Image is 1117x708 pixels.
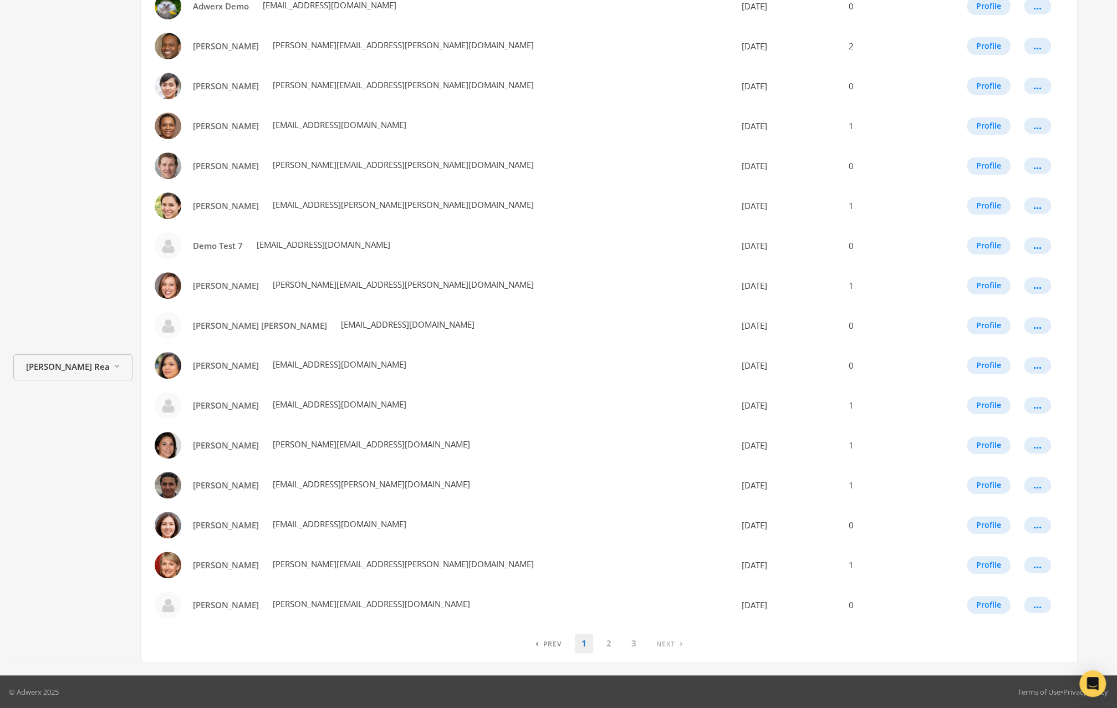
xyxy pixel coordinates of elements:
span: [PERSON_NAME][EMAIL_ADDRESS][PERSON_NAME][DOMAIN_NAME] [271,558,534,569]
a: [PERSON_NAME] [186,276,266,296]
button: ... [1024,118,1051,134]
span: [EMAIL_ADDRESS][DOMAIN_NAME] [271,359,406,370]
button: ... [1024,277,1051,294]
button: Profile [967,37,1011,55]
div: • [1018,686,1108,697]
div: Open Intercom Messenger [1079,670,1106,697]
a: [PERSON_NAME] [186,475,266,496]
button: Profile [967,197,1011,215]
button: Profile [967,237,1011,254]
span: [PERSON_NAME] [193,40,259,52]
td: 0 [842,505,932,545]
button: ... [1024,557,1051,573]
span: [PERSON_NAME][EMAIL_ADDRESS][PERSON_NAME][DOMAIN_NAME] [271,159,534,170]
img: Arnold Reese profile [155,33,181,59]
img: Demo Test 7 profile [155,232,181,259]
button: ... [1024,157,1051,174]
div: ... [1033,285,1042,286]
span: [PERSON_NAME] [193,160,259,171]
span: [PERSON_NAME] [193,360,259,371]
div: ... [1033,445,1042,446]
img: Candice Walton profile [155,113,181,139]
button: [PERSON_NAME] Realty [13,354,132,380]
span: [PERSON_NAME] Realty [26,360,109,373]
button: ... [1024,357,1051,374]
img: Jennifer Smith profile [155,592,181,618]
div: ... [1033,85,1042,86]
button: ... [1024,197,1051,214]
button: Profile [967,556,1011,574]
span: [PERSON_NAME][EMAIL_ADDRESS][PERSON_NAME][DOMAIN_NAME] [271,279,534,290]
div: ... [1033,524,1042,526]
td: [DATE] [733,505,842,545]
td: [DATE] [733,106,842,146]
span: Demo Test 7 [193,240,243,251]
td: [DATE] [733,385,842,425]
div: ... [1033,245,1042,246]
img: Jane Harris profile [155,512,181,538]
a: Privacy Policy [1063,687,1108,697]
td: 0 [842,66,932,106]
td: [DATE] [733,425,842,465]
td: [DATE] [733,585,842,625]
span: [PERSON_NAME] [193,80,259,91]
td: 0 [842,585,932,625]
td: 0 [842,226,932,266]
td: 0 [842,146,932,186]
div: ... [1033,325,1042,326]
a: Terms of Use [1018,687,1060,697]
td: [DATE] [733,465,842,505]
span: [PERSON_NAME] [193,599,259,610]
div: ... [1033,45,1042,47]
span: Adwerx Demo [193,1,249,12]
td: 0 [842,305,932,345]
button: Profile [967,476,1011,494]
td: [DATE] [733,545,842,585]
button: Profile [967,117,1011,135]
a: [PERSON_NAME] [186,76,266,96]
td: 1 [842,266,932,305]
a: [PERSON_NAME] [186,196,266,216]
span: [PERSON_NAME] [193,200,259,211]
a: 3 [625,634,643,653]
p: © Adwerx 2025 [9,686,59,697]
div: ... [1033,564,1042,566]
span: [PERSON_NAME][EMAIL_ADDRESS][PERSON_NAME][DOMAIN_NAME] [271,39,534,50]
span: [EMAIL_ADDRESS][DOMAIN_NAME] [271,518,406,529]
img: Israel Ballard profile [155,472,181,498]
td: [DATE] [733,146,842,186]
span: [EMAIL_ADDRESS][DOMAIN_NAME] [271,119,406,130]
button: Profile [967,356,1011,374]
a: 2 [600,634,618,653]
button: Profile [967,396,1011,414]
img: Dayna Hodgson profile [155,192,181,219]
button: ... [1024,237,1051,254]
img: Hannah Barlowe profile [155,432,181,459]
div: ... [1033,6,1042,7]
img: Brittany Cresswell profile [155,73,181,99]
a: 1 [575,634,593,653]
button: ... [1024,317,1051,334]
button: Profile [967,277,1011,294]
div: ... [1033,405,1042,406]
td: 1 [842,385,932,425]
span: [PERSON_NAME] [193,559,259,571]
td: 1 [842,106,932,146]
td: [DATE] [733,305,842,345]
td: 2 [842,26,932,66]
div: ... [1033,165,1042,166]
span: [EMAIL_ADDRESS][DOMAIN_NAME] [254,239,390,250]
button: Profile [967,596,1011,614]
img: Jane Smith profile [155,552,181,578]
button: Profile [967,317,1011,334]
button: ... [1024,397,1051,414]
img: Emily Turner profile [155,272,181,299]
button: ... [1024,38,1051,54]
span: [EMAIL_ADDRESS][DOMAIN_NAME] [339,319,475,330]
span: [PERSON_NAME] [193,280,259,291]
a: [PERSON_NAME] [186,36,266,57]
button: Profile [967,77,1011,95]
div: ... [1033,125,1042,126]
td: [DATE] [733,66,842,106]
button: ... [1024,517,1051,533]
